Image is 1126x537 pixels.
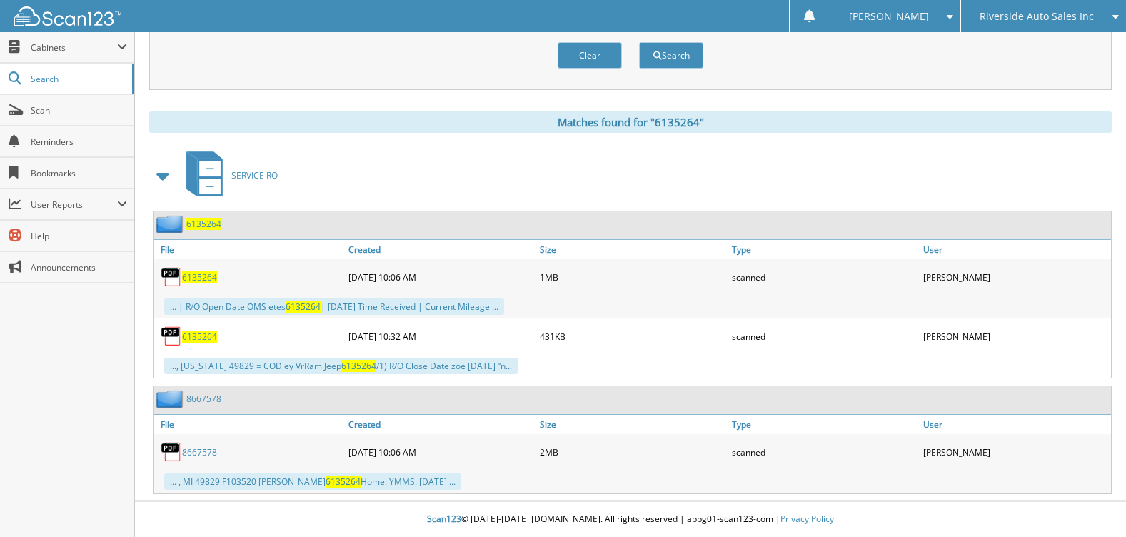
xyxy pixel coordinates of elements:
span: 6135264 [341,360,376,372]
span: 6135264 [286,301,321,313]
a: Type [728,415,920,434]
a: Privacy Policy [780,513,834,525]
button: Search [639,42,703,69]
div: [PERSON_NAME] [920,263,1111,291]
a: Created [345,240,536,259]
img: folder2.png [156,390,186,408]
a: SERVICE RO [178,147,278,204]
a: 6135264 [182,331,217,343]
img: PDF.png [161,441,182,463]
span: Riverside Auto Sales Inc [980,12,1094,21]
div: [DATE] 10:06 AM [345,438,536,466]
a: Type [728,240,920,259]
div: 2MB [536,438,728,466]
div: ..., [US_STATE] 49829 = COD ey VrRam Jeep /1) R/O Close Date zoe [DATE] “n... [164,358,518,374]
img: folder2.png [156,215,186,233]
iframe: Chat Widget [1055,468,1126,537]
div: [PERSON_NAME] [920,438,1111,466]
a: 6135264 [182,271,217,283]
span: Scan [31,104,127,116]
span: SERVICE RO [231,169,278,181]
div: Matches found for "6135264" [149,111,1112,133]
span: [PERSON_NAME] [849,12,929,21]
span: User Reports [31,199,117,211]
img: scan123-logo-white.svg [14,6,121,26]
a: Size [536,415,728,434]
div: scanned [728,322,920,351]
span: Search [31,73,125,85]
span: Scan123 [427,513,461,525]
img: PDF.png [161,326,182,347]
div: © [DATE]-[DATE] [DOMAIN_NAME]. All rights reserved | appg01-scan123-com | [135,502,1126,537]
div: 1MB [536,263,728,291]
div: [DATE] 10:32 AM [345,322,536,351]
span: Reminders [31,136,127,148]
div: [DATE] 10:06 AM [345,263,536,291]
a: File [154,415,345,434]
a: 8667578 [182,446,217,458]
a: Size [536,240,728,259]
div: ... | R/O Open Date OMS etes | [DATE] Time Received | Current Mileage ... [164,298,504,315]
span: Announcements [31,261,127,273]
div: 431KB [536,322,728,351]
a: Created [345,415,536,434]
div: ... , MI 49829 F103520 [PERSON_NAME] Home: YMMS: [DATE] ... [164,473,461,490]
a: 6135264 [186,218,221,230]
a: User [920,415,1111,434]
span: Bookmarks [31,167,127,179]
img: PDF.png [161,266,182,288]
span: Cabinets [31,41,117,54]
a: 8667578 [186,393,221,405]
div: scanned [728,263,920,291]
span: Help [31,230,127,242]
a: File [154,240,345,259]
div: [PERSON_NAME] [920,322,1111,351]
span: 6135264 [326,476,361,488]
div: scanned [728,438,920,466]
a: User [920,240,1111,259]
button: Clear [558,42,622,69]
